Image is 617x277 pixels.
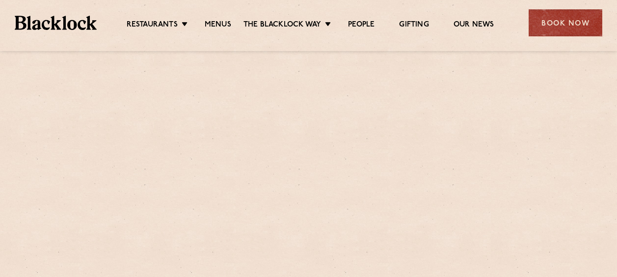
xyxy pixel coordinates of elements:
a: The Blacklock Way [243,20,321,31]
img: BL_Textured_Logo-footer-cropped.svg [15,16,97,29]
a: Menus [205,20,231,31]
a: Our News [454,20,494,31]
a: People [348,20,375,31]
div: Book Now [529,9,602,36]
a: Gifting [399,20,429,31]
a: Restaurants [127,20,178,31]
